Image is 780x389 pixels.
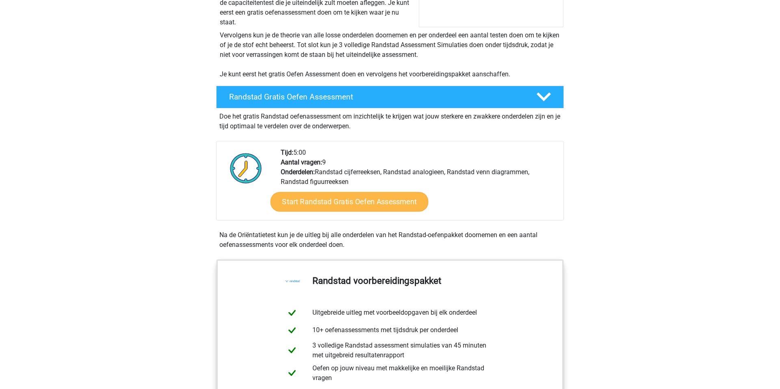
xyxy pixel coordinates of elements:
div: 5:00 9 Randstad cijferreeksen, Randstad analogieen, Randstad venn diagrammen, Randstad figuurreeksen [275,148,563,220]
div: Doe het gratis Randstad oefenassessment om inzichtelijk te krijgen wat jouw sterkere en zwakkere ... [216,108,564,131]
div: Na de Oriëntatietest kun je de uitleg bij alle onderdelen van het Randstad-oefenpakket doornemen ... [216,230,564,250]
a: Randstad Gratis Oefen Assessment [213,86,567,108]
b: Aantal vragen: [281,158,322,166]
h4: Randstad Gratis Oefen Assessment [229,92,523,102]
b: Tijd: [281,149,293,156]
b: Onderdelen: [281,168,315,176]
div: Vervolgens kun je de theorie van alle losse onderdelen doornemen en per onderdeel een aantal test... [217,30,563,79]
a: Start Randstad Gratis Oefen Assessment [271,192,429,212]
img: Klok [225,148,266,188]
